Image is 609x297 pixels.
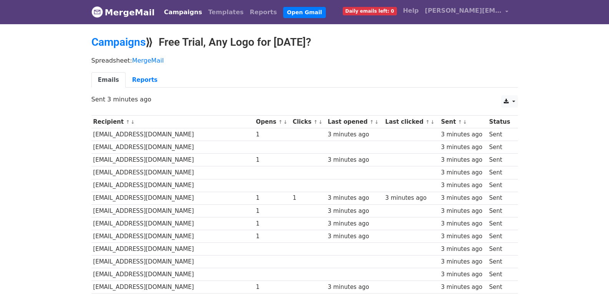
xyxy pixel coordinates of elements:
[293,194,324,202] div: 1
[291,116,326,128] th: Clicks
[441,219,486,228] div: 3 minutes ago
[91,166,254,179] td: [EMAIL_ADDRESS][DOMAIN_NAME]
[256,156,289,164] div: 1
[383,116,439,128] th: Last clicked
[91,116,254,128] th: Recipient
[256,219,289,228] div: 1
[283,119,287,125] a: ↓
[91,217,254,230] td: [EMAIL_ADDRESS][DOMAIN_NAME]
[254,116,291,128] th: Opens
[385,194,438,202] div: 3 minutes ago
[487,217,514,230] td: Sent
[487,230,514,242] td: Sent
[487,179,514,192] td: Sent
[487,192,514,204] td: Sent
[328,156,382,164] div: 3 minutes ago
[487,128,514,141] td: Sent
[441,168,486,177] div: 3 minutes ago
[487,268,514,281] td: Sent
[487,116,514,128] th: Status
[91,6,103,18] img: MergeMail logo
[328,232,382,241] div: 3 minutes ago
[328,130,382,139] div: 3 minutes ago
[314,119,318,125] a: ↑
[91,36,518,49] h2: ⟫ Free Trial, Any Logo for [DATE]?
[91,72,126,88] a: Emails
[126,72,164,88] a: Reports
[205,5,247,20] a: Templates
[425,6,502,15] span: [PERSON_NAME][EMAIL_ADDRESS][DOMAIN_NAME]
[425,119,430,125] a: ↑
[487,154,514,166] td: Sent
[441,270,486,279] div: 3 minutes ago
[441,181,486,190] div: 3 minutes ago
[487,166,514,179] td: Sent
[441,283,486,292] div: 3 minutes ago
[256,283,289,292] div: 1
[375,119,379,125] a: ↓
[279,119,283,125] a: ↑
[340,3,400,18] a: Daily emails left: 0
[91,56,518,65] p: Spreadsheet:
[91,154,254,166] td: [EMAIL_ADDRESS][DOMAIN_NAME]
[132,57,164,64] a: MergeMail
[400,3,422,18] a: Help
[441,207,486,216] div: 3 minutes ago
[439,116,487,128] th: Sent
[328,194,382,202] div: 3 minutes ago
[441,232,486,241] div: 3 minutes ago
[370,119,374,125] a: ↑
[161,5,205,20] a: Campaigns
[319,119,323,125] a: ↓
[487,141,514,154] td: Sent
[326,116,383,128] th: Last opened
[441,156,486,164] div: 3 minutes ago
[487,281,514,294] td: Sent
[256,232,289,241] div: 1
[256,207,289,216] div: 1
[458,119,462,125] a: ↑
[91,4,155,20] a: MergeMail
[441,143,486,152] div: 3 minutes ago
[91,179,254,192] td: [EMAIL_ADDRESS][DOMAIN_NAME]
[283,7,326,18] a: Open Gmail
[441,257,486,266] div: 3 minutes ago
[91,128,254,141] td: [EMAIL_ADDRESS][DOMAIN_NAME]
[247,5,280,20] a: Reports
[131,119,135,125] a: ↓
[441,194,486,202] div: 3 minutes ago
[91,243,254,256] td: [EMAIL_ADDRESS][DOMAIN_NAME]
[328,219,382,228] div: 3 minutes ago
[126,119,130,125] a: ↑
[91,141,254,154] td: [EMAIL_ADDRESS][DOMAIN_NAME]
[430,119,435,125] a: ↓
[91,268,254,281] td: [EMAIL_ADDRESS][DOMAIN_NAME]
[328,283,382,292] div: 3 minutes ago
[91,36,146,48] a: Campaigns
[487,243,514,256] td: Sent
[441,245,486,254] div: 3 minutes ago
[343,7,397,15] span: Daily emails left: 0
[487,204,514,217] td: Sent
[487,256,514,268] td: Sent
[91,204,254,217] td: [EMAIL_ADDRESS][DOMAIN_NAME]
[91,256,254,268] td: [EMAIL_ADDRESS][DOMAIN_NAME]
[328,207,382,216] div: 3 minutes ago
[441,130,486,139] div: 3 minutes ago
[256,194,289,202] div: 1
[256,130,289,139] div: 1
[463,119,467,125] a: ↓
[91,230,254,242] td: [EMAIL_ADDRESS][DOMAIN_NAME]
[422,3,512,21] a: [PERSON_NAME][EMAIL_ADDRESS][DOMAIN_NAME]
[91,192,254,204] td: [EMAIL_ADDRESS][DOMAIN_NAME]
[91,95,518,103] p: Sent 3 minutes ago
[91,281,254,294] td: [EMAIL_ADDRESS][DOMAIN_NAME]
